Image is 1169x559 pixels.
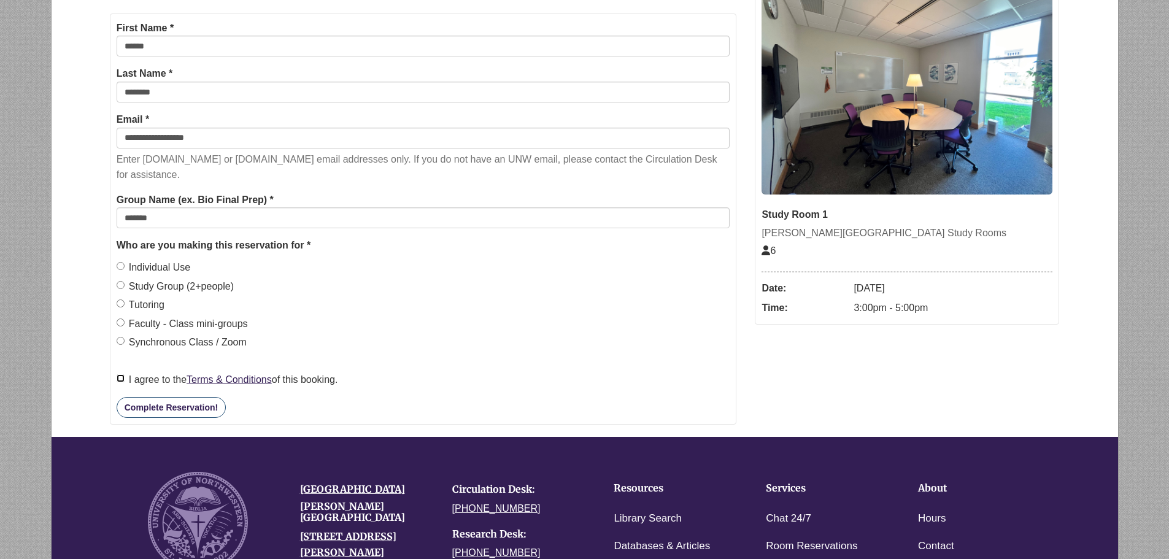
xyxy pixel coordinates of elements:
label: Faculty - Class mini-groups [117,316,248,332]
span: The capacity of this space [762,245,776,256]
dt: Date: [762,279,847,298]
input: Study Group (2+people) [117,281,125,289]
div: Study Room 1 [762,207,1052,223]
p: Enter [DOMAIN_NAME] or [DOMAIN_NAME] email addresses only. If you do not have an UNW email, pleas... [117,152,730,183]
label: Synchronous Class / Zoom [117,334,247,350]
div: [PERSON_NAME][GEOGRAPHIC_DATA] Study Rooms [762,225,1052,241]
input: Individual Use [117,262,125,270]
h4: Circulation Desk: [452,484,586,495]
h4: Resources [614,483,728,494]
a: [PHONE_NUMBER] [452,547,541,558]
input: Tutoring [117,299,125,307]
input: Faculty - Class mini-groups [117,318,125,326]
dd: 3:00pm - 5:00pm [854,298,1052,318]
a: Chat 24/7 [766,510,811,528]
h4: Research Desk: [452,529,586,540]
label: Email * [117,112,149,128]
label: First Name * [117,20,174,36]
a: Hours [918,510,946,528]
input: I agree to theTerms & Conditionsof this booking. [117,374,125,382]
dt: Time: [762,298,847,318]
h4: Services [766,483,880,494]
a: Library Search [614,510,682,528]
h4: About [918,483,1032,494]
a: Terms & Conditions [187,374,272,385]
a: [PHONE_NUMBER] [452,503,541,514]
dd: [DATE] [854,279,1052,298]
label: Group Name (ex. Bio Final Prep) * [117,192,274,208]
a: [GEOGRAPHIC_DATA] [300,483,405,495]
button: Complete Reservation! [117,397,226,418]
a: Contact [918,538,954,555]
a: Room Reservations [766,538,857,555]
a: Databases & Articles [614,538,710,555]
label: Tutoring [117,297,164,313]
input: Synchronous Class / Zoom [117,337,125,345]
legend: Who are you making this reservation for * [117,237,730,253]
label: Individual Use [117,260,191,276]
h4: [PERSON_NAME][GEOGRAPHIC_DATA] [300,501,434,523]
label: Study Group (2+people) [117,279,234,295]
label: I agree to the of this booking. [117,372,338,388]
label: Last Name * [117,66,173,82]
